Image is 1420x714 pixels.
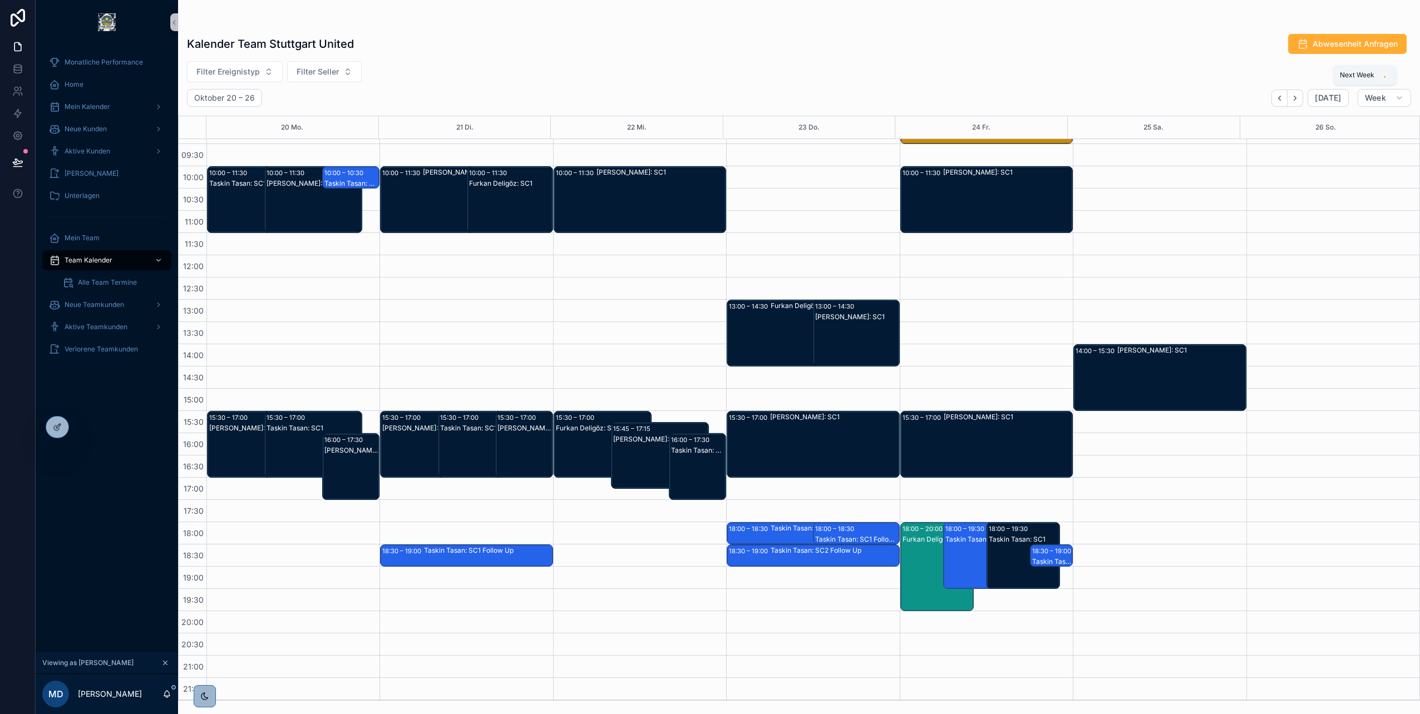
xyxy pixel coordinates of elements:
div: [PERSON_NAME]: SC1 [770,413,898,422]
span: Home [65,80,83,89]
div: 18:00 – 18:30Taskin Tasan: SC1 Follow Up [813,523,899,544]
span: Mein Team [65,234,100,242]
div: 18:30 – 19:00Taskin Tasan: SC1 Follow Up [381,545,552,566]
button: 26 So. [1315,116,1336,138]
div: [PERSON_NAME]: SC1 [497,424,551,433]
span: Abwesenheit Anfragen [1313,38,1398,49]
div: 15:30 – 17:00 [209,412,250,423]
div: 15:30 – 17:00Taskin Tasan: SC1 [438,411,535,477]
button: 20 Mo. [281,116,303,138]
div: 10:00 – 11:30Taskin Tasan: SC1 [208,167,304,232]
img: App logo [98,13,116,31]
div: [PERSON_NAME]: SC1 [267,179,361,188]
span: Neue Teamkunden [65,300,124,309]
a: Home [42,75,171,95]
div: 18:30 – 19:00 [382,546,424,557]
span: 19:00 [180,573,206,582]
span: 16:30 [180,462,206,471]
a: Mein Team [42,228,171,248]
div: 18:00 – 18:30Taskin Tasan: SC2 Follow Up [727,523,873,544]
div: [PERSON_NAME]: SC1 [1117,346,1245,355]
div: 16:00 – 17:30Taskin Tasan: SC1 [669,434,726,499]
div: 18:00 – 19:30 [989,523,1031,534]
div: 10:00 – 11:30Furkan Deligöz: SC1 [467,167,553,232]
div: Taskin Tasan: SC1 Follow Up [815,535,898,544]
div: Taskin Tasan: SC1 [267,424,361,433]
span: 12:30 [180,284,206,293]
button: Select Button [187,61,283,82]
div: Taskin Tasan: SC1 [209,179,304,188]
span: 17:00 [181,484,206,493]
a: Unterlagen [42,186,171,206]
div: [PERSON_NAME]: SC1 [209,424,304,433]
span: 16:00 [180,439,206,449]
a: Aktive Kunden [42,141,171,161]
div: 14:00 – 15:30 [1076,345,1117,356]
button: 24 Fr. [972,116,990,138]
div: 10:00 – 11:30[PERSON_NAME]: SC1 [901,167,1072,232]
div: Taskin Tasan: SC2 Follow Up [945,535,1015,544]
a: Team Kalender [42,250,171,270]
div: 15:30 – 17:00[PERSON_NAME]: SC1 [381,411,477,477]
div: 13:00 – 14:30[PERSON_NAME]: SC1 [813,300,899,366]
div: 15:30 – 17:00 [556,412,597,423]
div: [PERSON_NAME]: SC1 [382,424,477,433]
span: 10:30 [180,195,206,204]
a: Monatliche Performance [42,52,171,72]
button: Next [1288,90,1303,107]
span: Team Kalender [65,256,112,265]
div: 15:30 – 17:00[PERSON_NAME]: SC1 [496,411,552,477]
div: Taskin Tasan: SC1 [440,424,535,433]
div: 10:00 – 11:30 [267,167,307,178]
div: 15:30 – 17:00 [497,412,539,423]
div: 15:30 – 17:00[PERSON_NAME]: SC1 [208,411,304,477]
div: 14:00 – 15:30[PERSON_NAME]: SC1 [1074,345,1245,410]
span: Aktive Kunden [65,147,110,156]
p: [PERSON_NAME] [78,688,142,700]
div: 15:45 – 17:15 [613,423,653,434]
span: Viewing as [PERSON_NAME] [42,658,134,667]
div: 18:00 – 19:30Taskin Tasan: SC1 [987,523,1059,588]
div: 15:30 – 17:00 [382,412,423,423]
div: 10:00 – 10:30 [324,167,366,178]
span: 18:00 [180,528,206,538]
button: [DATE] [1308,89,1348,107]
span: 20:30 [179,639,206,649]
button: Abwesenheit Anfragen [1288,34,1407,54]
span: Alle Team Termine [78,278,137,287]
span: 14:30 [180,373,206,382]
h2: Oktober 20 – 26 [194,92,255,103]
button: Week [1358,89,1411,107]
div: Furkan Deligöz: SC2 [903,535,973,544]
span: 19:30 [180,595,206,604]
span: Mein Kalender [65,102,110,111]
div: 18:30 – 19:00Taskin Tasan: SC2 Follow Up [727,545,899,566]
span: Unterlagen [65,191,100,200]
div: Furkan Deligöz: SC1 [771,301,872,310]
div: Taskin Tasan: SC1 Follow Up [324,179,378,188]
div: [PERSON_NAME]: SC1 [596,168,725,177]
span: Filter Ereignistyp [196,66,260,77]
a: Mein Kalender [42,97,171,117]
span: 21:00 [180,662,206,671]
div: 10:00 – 11:30 [469,167,510,178]
span: Week [1365,93,1386,103]
div: 15:30 – 17:00 [267,412,308,423]
span: Verlorene Teamkunden [65,345,138,354]
div: 15:30 – 17:00 [440,412,481,423]
div: 16:00 – 17:30 [671,434,712,445]
div: Taskin Tasan: SC1 Follow Up [424,546,551,555]
span: 14:00 [180,350,206,360]
div: Taskin Tasan: SC2 Follow Up [771,524,872,533]
span: Neue Kunden [65,125,107,133]
div: [PERSON_NAME]: SC1 [613,435,708,444]
div: 25 Sa. [1143,116,1163,138]
div: Taskin Tasan: SC1 [671,446,725,455]
span: 10:00 [180,172,206,182]
div: 23 Do. [798,116,820,138]
span: 15:30 [181,417,206,427]
button: 22 Mi. [627,116,647,138]
span: Aktive Teamkunden [65,323,127,331]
